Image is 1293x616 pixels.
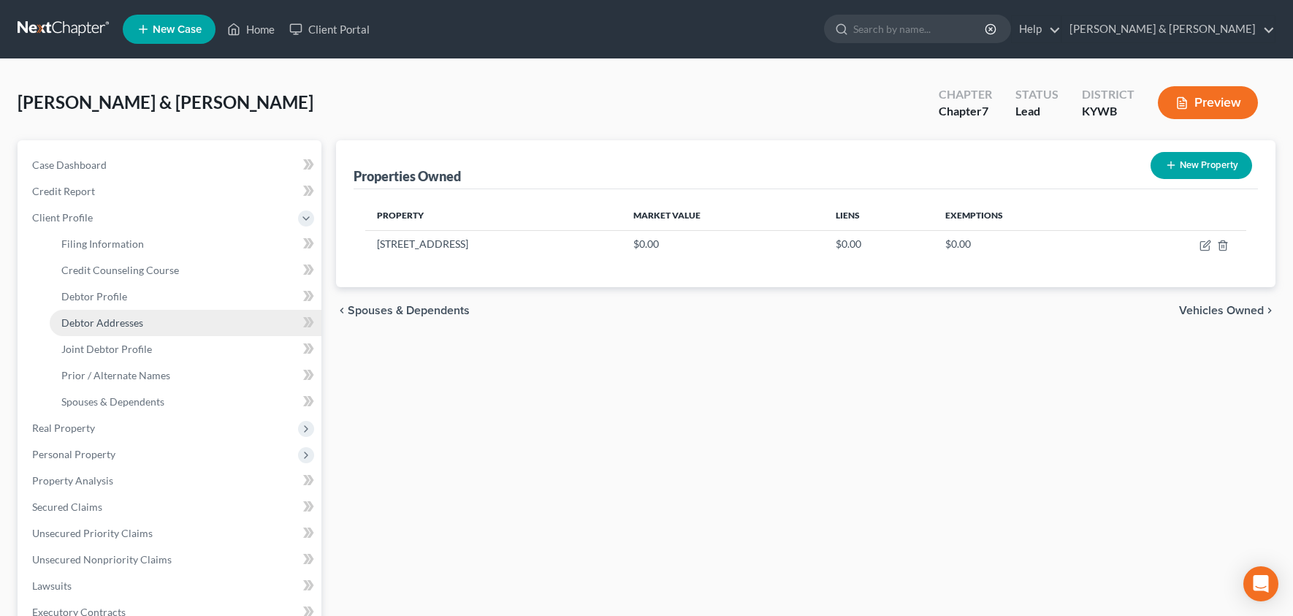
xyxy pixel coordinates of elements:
[20,152,321,178] a: Case Dashboard
[934,230,1115,258] td: $0.00
[336,305,348,316] i: chevron_left
[50,257,321,284] a: Credit Counseling Course
[32,422,95,434] span: Real Property
[32,474,113,487] span: Property Analysis
[1243,566,1278,601] div: Open Intercom Messenger
[153,24,202,35] span: New Case
[32,211,93,224] span: Client Profile
[1015,103,1059,120] div: Lead
[1264,305,1275,316] i: chevron_right
[50,310,321,336] a: Debtor Addresses
[61,237,144,250] span: Filing Information
[365,201,622,230] th: Property
[348,305,470,316] span: Spouses & Dependents
[1158,86,1258,119] button: Preview
[50,389,321,415] a: Spouses & Dependents
[32,579,72,592] span: Lawsuits
[20,573,321,599] a: Lawsuits
[1082,103,1134,120] div: KYWB
[61,290,127,303] span: Debtor Profile
[220,16,282,42] a: Home
[1062,16,1275,42] a: [PERSON_NAME] & [PERSON_NAME]
[18,91,313,113] span: [PERSON_NAME] & [PERSON_NAME]
[32,527,153,539] span: Unsecured Priority Claims
[622,201,825,230] th: Market Value
[50,284,321,310] a: Debtor Profile
[61,343,152,355] span: Joint Debtor Profile
[32,553,172,566] span: Unsecured Nonpriority Claims
[622,230,825,258] td: $0.00
[365,230,622,258] td: [STREET_ADDRESS]
[1179,305,1275,316] button: Vehicles Owned chevron_right
[50,336,321,362] a: Joint Debtor Profile
[336,305,470,316] button: chevron_left Spouses & Dependents
[32,185,95,197] span: Credit Report
[50,231,321,257] a: Filing Information
[20,494,321,520] a: Secured Claims
[824,230,934,258] td: $0.00
[32,501,102,513] span: Secured Claims
[61,395,164,408] span: Spouses & Dependents
[982,104,988,118] span: 7
[1151,152,1252,179] button: New Property
[282,16,377,42] a: Client Portal
[1082,86,1134,103] div: District
[853,15,987,42] input: Search by name...
[20,178,321,205] a: Credit Report
[61,316,143,329] span: Debtor Addresses
[50,362,321,389] a: Prior / Alternate Names
[1015,86,1059,103] div: Status
[20,468,321,494] a: Property Analysis
[1012,16,1061,42] a: Help
[61,264,179,276] span: Credit Counseling Course
[61,369,170,381] span: Prior / Alternate Names
[20,520,321,547] a: Unsecured Priority Claims
[32,448,115,460] span: Personal Property
[354,167,461,185] div: Properties Owned
[939,86,992,103] div: Chapter
[20,547,321,573] a: Unsecured Nonpriority Claims
[824,201,934,230] th: Liens
[32,159,107,171] span: Case Dashboard
[934,201,1115,230] th: Exemptions
[939,103,992,120] div: Chapter
[1179,305,1264,316] span: Vehicles Owned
